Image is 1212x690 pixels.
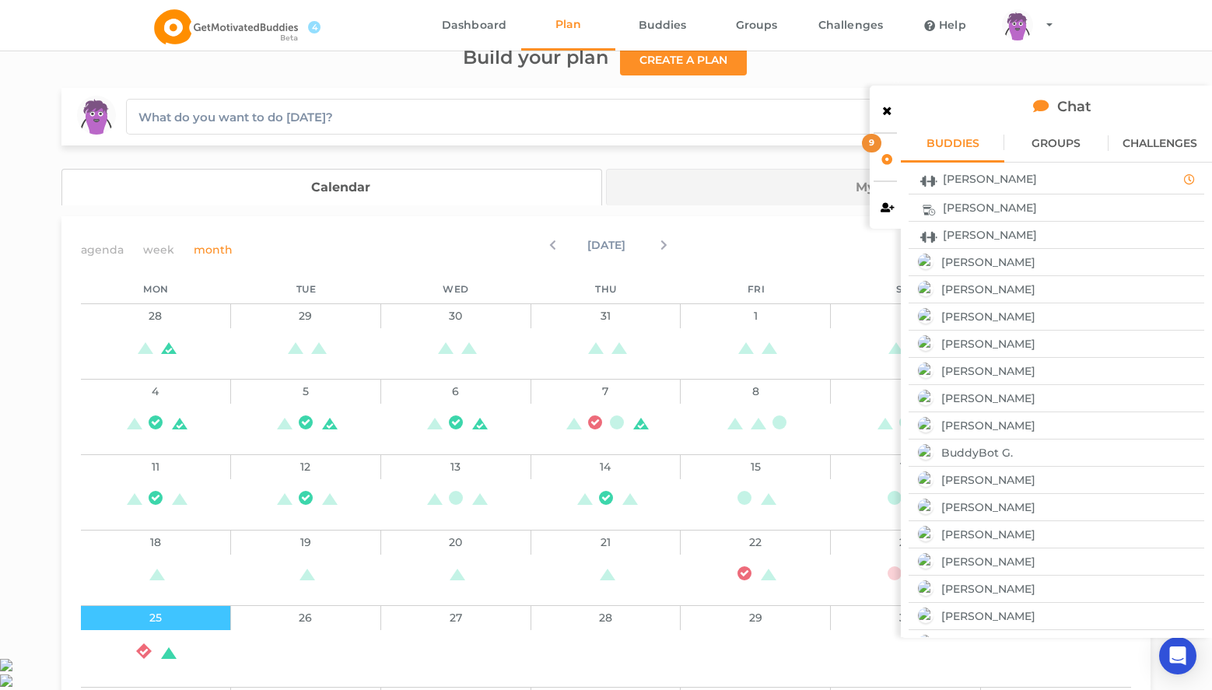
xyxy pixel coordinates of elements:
[941,528,1035,541] span: [PERSON_NAME]
[231,454,381,479] div: 12
[927,138,979,149] span: BUDDIES
[381,530,531,555] div: 20
[918,499,934,514] img: https://gmb-backend.s3.amazonaws.com/group_icons/Other_X3mEdSG.png?AWSAccessKeyId=AKIAIRIK6TGFJZZ...
[918,254,934,269] img: https://gmb-backend.s3.amazonaws.com/group_icons/Other_X3mEdSG.png?AWSAccessKeyId=AKIAIRIK6TGFJZZ...
[231,605,381,630] div: 26
[941,501,1035,513] span: [PERSON_NAME]
[531,303,681,328] div: 31
[463,46,608,68] span: Build your plan
[943,229,1037,241] span: [PERSON_NAME]
[81,275,231,303] div: Mon
[913,97,1212,116] h2: Chat
[918,526,934,541] img: https://gmb-backend.s3.amazonaws.com/group_icons/getmotivatedbuddies_logo_iNsUIMh.png?AWSAccessKe...
[61,169,602,205] a: Calendar
[194,240,233,259] span: month
[941,310,1035,323] span: [PERSON_NAME]
[81,454,231,479] div: 11
[918,390,934,405] img: https://gmb-backend.s3.amazonaws.com/group_icons/Other_X3mEdSG.png?AWSAccessKeyId=AKIAIRIK6TGFJZZ...
[918,608,934,623] img: https://gmb-backend.s3.amazonaws.com/group_icons/getmotivatedbuddies_logo_iNsUIMh.png?AWSAccessKe...
[918,553,934,569] img: https://gmb-backend.s3.amazonaws.com/group_icons/Other_X3mEdSG.png?AWSAccessKeyId=AKIAIRIK6TGFJZZ...
[918,417,934,433] img: https://gmb-backend.s3.amazonaws.com/group_icons/getmotivatedbuddies_logo_iNsUIMh.png?AWSAccessKe...
[620,44,747,75] button: Create a plan
[531,275,681,303] div: Thu
[941,447,1013,459] span: BuddyBot G.
[81,240,124,259] span: agenda
[1032,138,1081,149] span: GROUPS
[81,379,231,404] div: 4
[681,605,831,630] div: 29
[81,530,231,555] div: 18
[681,454,831,479] div: 15
[381,275,531,303] div: Wed
[831,379,981,404] div: 9
[831,530,981,555] div: 23
[681,530,831,555] div: 22
[143,240,174,259] span: week
[681,303,831,328] div: 1
[918,444,934,460] img: https://gmb-backend.s3.amazonaws.com/group_icons/getmotivatedbuddies_logo_iNsUIMh.png?AWSAccessKe...
[381,605,531,630] div: 27
[1123,138,1197,149] span: CHALLENGES
[831,605,981,630] div: 30
[918,580,934,596] img: https://gmb-backend.s3.amazonaws.com/group_icons/getmotivatedbuddies_logo_iNsUIMh.png?AWSAccessKe...
[531,379,681,404] div: 7
[138,108,333,127] div: What do you want to do [DATE]?
[231,275,381,303] div: Tue
[918,635,934,650] img: https://gmb-backend.s3.amazonaws.com/group_icons/getmotivatedbuddies_logo_iNsUIMh.png?AWSAccessKe...
[381,379,531,404] div: 6
[308,21,321,33] span: 4
[941,392,1035,405] span: [PERSON_NAME]
[941,474,1035,486] span: [PERSON_NAME]
[431,236,781,264] div: [DATE]
[1159,637,1196,674] div: Open Intercom Messenger
[531,530,681,555] div: 21
[918,281,934,296] img: https://gmb-backend.s3.amazonaws.com/group_icons/getmotivatedbuddies_logo_iNsUIMh.png?AWSAccessKe...
[81,303,231,328] div: 28
[606,169,1151,205] a: My Progress
[941,365,1035,377] span: [PERSON_NAME]
[681,379,831,404] div: 8
[941,419,1035,432] span: [PERSON_NAME]
[862,134,881,152] div: 9
[231,530,381,555] div: 19
[918,363,934,378] img: https://gmb-backend.s3.amazonaws.com/group_icons/Other_X3mEdSG.png?AWSAccessKeyId=AKIAIRIK6TGFJZZ...
[681,275,831,303] div: Fri
[918,471,934,487] img: https://gmb-backend.s3.amazonaws.com/group_icons/Other_X3mEdSG.png?AWSAccessKeyId=AKIAIRIK6TGFJZZ...
[831,303,981,328] div: 2
[381,454,531,479] div: 13
[943,201,1037,214] span: [PERSON_NAME]
[531,454,681,479] div: 14
[231,303,381,328] div: 29
[831,275,981,303] div: Sat
[941,610,1035,622] span: [PERSON_NAME]
[943,173,1037,185] span: [PERSON_NAME]
[918,308,934,324] img: https://gmb-backend.s3.amazonaws.com/group_icons/getmotivatedbuddies_logo_iNsUIMh.png?AWSAccessKe...
[941,256,1035,268] span: [PERSON_NAME]
[941,555,1035,568] span: [PERSON_NAME]
[918,335,934,351] img: https://gmb-backend.s3.amazonaws.com/group_icons/getmotivatedbuddies_logo_iNsUIMh.png?AWSAccessKe...
[381,303,531,328] div: 30
[531,605,681,630] div: 28
[941,283,1035,296] span: [PERSON_NAME]
[831,454,981,479] div: 16
[81,605,231,630] div: 25
[941,338,1035,350] span: [PERSON_NAME]
[231,379,381,404] div: 5
[941,583,1035,595] span: [PERSON_NAME]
